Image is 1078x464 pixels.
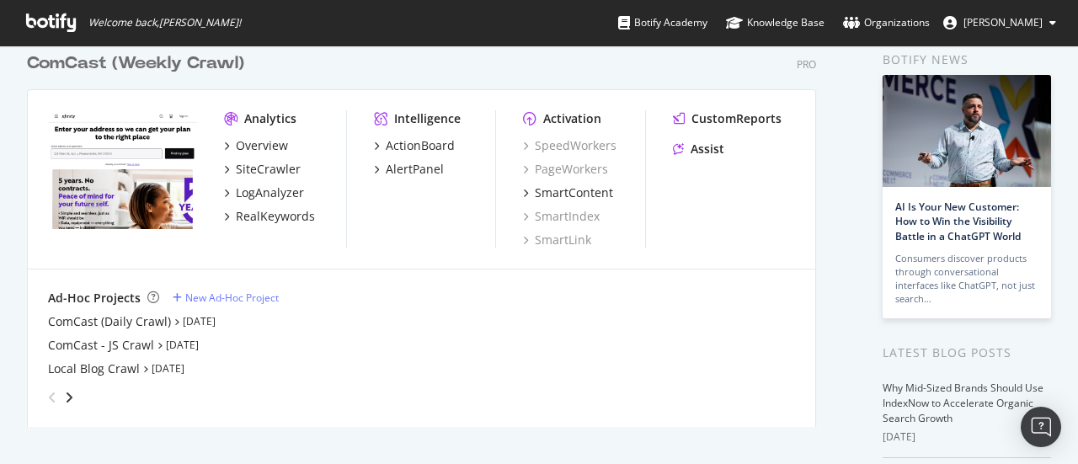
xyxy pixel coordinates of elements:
a: CustomReports [673,110,782,127]
a: Overview [224,137,288,154]
a: [DATE] [152,361,184,376]
a: ComCast (Weekly Crawl) [27,51,251,76]
div: CustomReports [691,110,782,127]
div: SiteCrawler [236,161,301,178]
a: LogAnalyzer [224,184,304,201]
a: New Ad-Hoc Project [173,291,279,305]
div: Activation [543,110,601,127]
div: Latest Blog Posts [883,344,1051,362]
a: Why Mid-Sized Brands Should Use IndexNow to Accelerate Organic Search Growth [883,381,1043,425]
a: ComCast (Daily Crawl) [48,313,171,330]
div: Pro [797,57,816,72]
div: Botify news [883,51,1051,69]
div: [DATE] [883,429,1051,445]
div: New Ad-Hoc Project [185,291,279,305]
span: Eric Regan [963,15,1043,29]
a: AlertPanel [374,161,444,178]
div: AlertPanel [386,161,444,178]
a: SmartIndex [523,208,600,225]
span: Welcome back, [PERSON_NAME] ! [88,16,241,29]
a: SiteCrawler [224,161,301,178]
div: Analytics [244,110,296,127]
div: angle-left [41,384,63,411]
div: Botify Academy [618,14,707,31]
a: [DATE] [166,338,199,352]
a: RealKeywords [224,208,315,225]
img: www.xfinity.com [48,110,197,230]
div: Organizations [843,14,930,31]
div: Overview [236,137,288,154]
a: PageWorkers [523,161,608,178]
div: angle-right [63,389,75,406]
div: LogAnalyzer [236,184,304,201]
div: ActionBoard [386,137,455,154]
a: SmartContent [523,184,613,201]
img: AI Is Your New Customer: How to Win the Visibility Battle in a ChatGPT World [883,75,1051,187]
div: RealKeywords [236,208,315,225]
div: ComCast (Weekly Crawl) [27,51,244,76]
a: ActionBoard [374,137,455,154]
div: grid [27,31,830,427]
div: Knowledge Base [726,14,825,31]
div: Consumers discover products through conversational interfaces like ChatGPT, not just search… [895,252,1038,306]
a: Assist [673,141,724,157]
a: Local Blog Crawl [48,360,140,377]
a: SpeedWorkers [523,137,616,154]
div: Assist [691,141,724,157]
button: [PERSON_NAME] [930,9,1070,36]
div: Open Intercom Messenger [1021,407,1061,447]
a: [DATE] [183,314,216,328]
a: ComCast - JS Crawl [48,337,154,354]
div: SmartContent [535,184,613,201]
div: Intelligence [394,110,461,127]
a: SmartLink [523,232,591,248]
div: Ad-Hoc Projects [48,290,141,307]
a: AI Is Your New Customer: How to Win the Visibility Battle in a ChatGPT World [895,200,1021,243]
